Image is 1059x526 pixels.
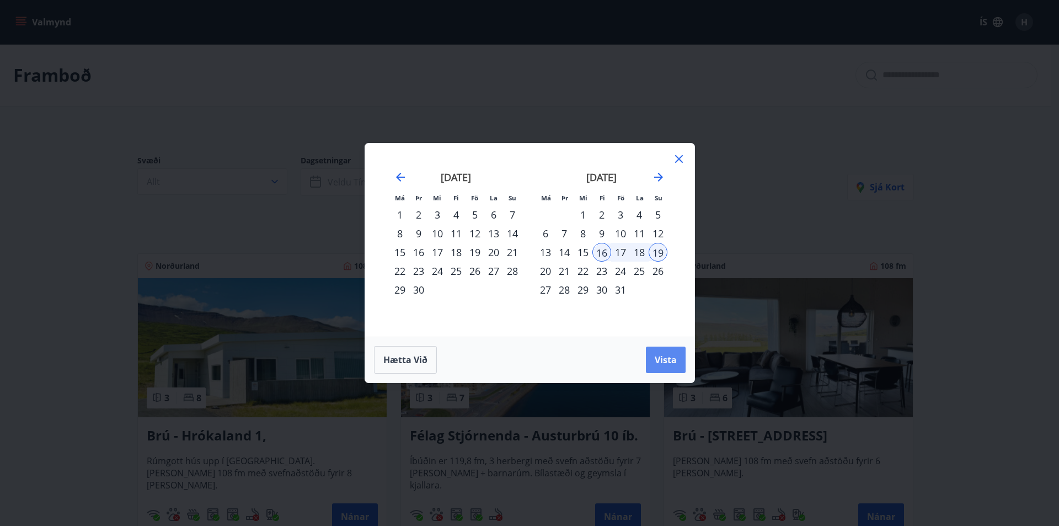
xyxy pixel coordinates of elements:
div: 24 [428,262,447,280]
div: Move forward to switch to the next month. [652,171,665,184]
td: Choose föstudagur, 31. október 2025 as your check-in date. It’s available. [611,280,630,299]
td: Selected as end date. sunnudagur, 19. október 2025 [649,243,667,262]
td: Choose miðvikudagur, 29. október 2025 as your check-in date. It’s available. [574,280,592,299]
div: 2 [592,205,611,224]
div: 22 [391,262,409,280]
td: Choose mánudagur, 1. september 2025 as your check-in date. It’s available. [391,205,409,224]
button: Hætta við [374,346,437,374]
td: Choose þriðjudagur, 16. september 2025 as your check-in date. It’s available. [409,243,428,262]
div: 6 [536,224,555,243]
td: Choose þriðjudagur, 30. september 2025 as your check-in date. It’s available. [409,280,428,299]
td: Choose laugardagur, 27. september 2025 as your check-in date. It’s available. [484,262,503,280]
div: 29 [391,280,409,299]
div: 30 [592,280,611,299]
div: 3 [611,205,630,224]
div: 4 [630,205,649,224]
div: 12 [649,224,667,243]
small: Fö [471,194,478,202]
div: 14 [503,224,522,243]
td: Choose miðvikudagur, 8. október 2025 as your check-in date. It’s available. [574,224,592,243]
td: Choose þriðjudagur, 23. september 2025 as your check-in date. It’s available. [409,262,428,280]
small: Má [395,194,405,202]
div: 25 [447,262,466,280]
td: Choose þriðjudagur, 14. október 2025 as your check-in date. It’s available. [555,243,574,262]
div: 17 [611,243,630,262]
td: Choose þriðjudagur, 2. september 2025 as your check-in date. It’s available. [409,205,428,224]
td: Choose föstudagur, 12. september 2025 as your check-in date. It’s available. [466,224,484,243]
div: 22 [574,262,592,280]
td: Choose laugardagur, 25. október 2025 as your check-in date. It’s available. [630,262,649,280]
div: 12 [466,224,484,243]
small: Su [655,194,662,202]
div: 18 [447,243,466,262]
td: Choose fimmtudagur, 4. september 2025 as your check-in date. It’s available. [447,205,466,224]
small: Su [509,194,516,202]
strong: [DATE] [441,171,471,184]
div: 9 [409,224,428,243]
small: Þr [561,194,568,202]
td: Choose sunnudagur, 28. september 2025 as your check-in date. It’s available. [503,262,522,280]
div: 27 [484,262,503,280]
div: Calendar [378,157,681,323]
td: Choose miðvikudagur, 15. október 2025 as your check-in date. It’s available. [574,243,592,262]
td: Choose fimmtudagur, 18. september 2025 as your check-in date. It’s available. [447,243,466,262]
td: Choose fimmtudagur, 2. október 2025 as your check-in date. It’s available. [592,205,611,224]
div: 14 [555,243,574,262]
td: Choose sunnudagur, 14. september 2025 as your check-in date. It’s available. [503,224,522,243]
td: Choose fimmtudagur, 23. október 2025 as your check-in date. It’s available. [592,262,611,280]
div: 7 [503,205,522,224]
td: Choose föstudagur, 19. september 2025 as your check-in date. It’s available. [466,243,484,262]
td: Selected. laugardagur, 18. október 2025 [630,243,649,262]
td: Choose sunnudagur, 7. september 2025 as your check-in date. It’s available. [503,205,522,224]
div: 21 [503,243,522,262]
div: 19 [466,243,484,262]
td: Choose mánudagur, 15. september 2025 as your check-in date. It’s available. [391,243,409,262]
td: Choose mánudagur, 22. september 2025 as your check-in date. It’s available. [391,262,409,280]
td: Choose miðvikudagur, 24. september 2025 as your check-in date. It’s available. [428,262,447,280]
td: Choose laugardagur, 13. september 2025 as your check-in date. It’s available. [484,224,503,243]
td: Choose sunnudagur, 5. október 2025 as your check-in date. It’s available. [649,205,667,224]
strong: [DATE] [586,171,617,184]
div: 2 [409,205,428,224]
small: Fö [617,194,624,202]
div: 13 [484,224,503,243]
td: Choose mánudagur, 20. október 2025 as your check-in date. It’s available. [536,262,555,280]
div: 28 [555,280,574,299]
small: Má [541,194,551,202]
td: Choose miðvikudagur, 3. september 2025 as your check-in date. It’s available. [428,205,447,224]
div: 29 [574,280,592,299]
div: 10 [428,224,447,243]
div: 28 [503,262,522,280]
td: Choose föstudagur, 24. október 2025 as your check-in date. It’s available. [611,262,630,280]
td: Choose föstudagur, 3. október 2025 as your check-in date. It’s available. [611,205,630,224]
div: 23 [409,262,428,280]
small: La [636,194,644,202]
div: 11 [447,224,466,243]
td: Choose fimmtudagur, 30. október 2025 as your check-in date. It’s available. [592,280,611,299]
td: Selected as start date. fimmtudagur, 16. október 2025 [592,243,611,262]
td: Choose fimmtudagur, 9. október 2025 as your check-in date. It’s available. [592,224,611,243]
td: Choose þriðjudagur, 7. október 2025 as your check-in date. It’s available. [555,224,574,243]
small: Mi [579,194,587,202]
td: Choose mánudagur, 6. október 2025 as your check-in date. It’s available. [536,224,555,243]
td: Choose þriðjudagur, 9. september 2025 as your check-in date. It’s available. [409,224,428,243]
div: 21 [555,262,574,280]
div: 6 [484,205,503,224]
div: 17 [428,243,447,262]
div: 26 [466,262,484,280]
div: 9 [592,224,611,243]
div: 8 [391,224,409,243]
div: 25 [630,262,649,280]
td: Choose sunnudagur, 26. október 2025 as your check-in date. It’s available. [649,262,667,280]
td: Choose miðvikudagur, 22. október 2025 as your check-in date. It’s available. [574,262,592,280]
div: 7 [555,224,574,243]
small: Fi [453,194,459,202]
div: 4 [447,205,466,224]
td: Choose laugardagur, 20. september 2025 as your check-in date. It’s available. [484,243,503,262]
button: Vista [646,347,686,373]
div: 20 [536,262,555,280]
div: 16 [409,243,428,262]
td: Choose miðvikudagur, 17. september 2025 as your check-in date. It’s available. [428,243,447,262]
div: 31 [611,280,630,299]
span: Hætta við [383,354,427,366]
